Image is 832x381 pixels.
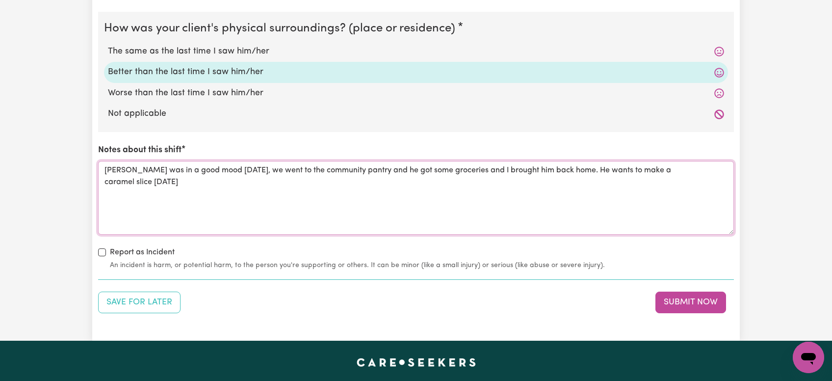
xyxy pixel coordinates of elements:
[108,66,724,79] label: Better than the last time I saw him/her
[104,20,459,37] legend: How was your client's physical surroundings? (place or residence)
[108,108,724,120] label: Not applicable
[357,358,476,366] a: Careseekers home page
[98,292,181,313] button: Save your job report
[108,87,724,100] label: Worse than the last time I saw him/her
[98,161,734,235] textarea: [PERSON_NAME] was in a good mood [DATE], we went to the community pantry and he got some grocerie...
[110,260,734,271] small: An incident is harm, or potential harm, to the person you're supporting or others. It can be mino...
[98,144,182,157] label: Notes about this shift
[110,246,175,258] label: Report as Incident
[655,292,726,313] button: Submit your job report
[108,45,724,58] label: The same as the last time I saw him/her
[793,342,824,373] iframe: Button to launch messaging window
